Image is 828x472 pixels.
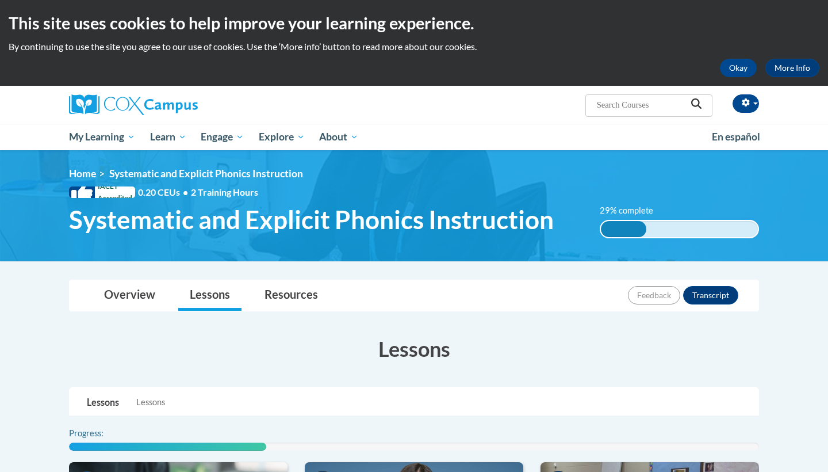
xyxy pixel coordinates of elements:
[201,130,244,144] span: Engage
[178,280,241,311] a: Lessons
[93,280,167,311] a: Overview
[69,94,198,115] img: Cox Campus
[600,204,666,217] label: 29% complete
[253,280,329,311] a: Resources
[688,98,705,113] button: Search
[596,98,688,112] input: Search Courses
[9,40,819,53] p: By continuing to use the site you agree to our use of cookies. Use the ‘More info’ button to read...
[765,59,819,77] a: More Info
[87,396,119,409] p: Lessons
[251,124,312,150] a: Explore
[312,124,366,150] a: About
[683,286,738,304] button: Transcript
[704,125,768,149] a: En español
[143,124,194,150] a: Learn
[628,286,680,304] button: Feedback
[69,168,96,180] a: Home
[69,204,554,235] span: Systematic and Explicit Phonics Instruction
[319,130,358,144] span: About
[69,186,135,198] span: IACET Accredited
[69,334,759,363] h3: Lessons
[69,130,135,144] span: My Learning
[733,94,759,113] button: Account Settings
[138,186,191,199] span: 0.20 CEUs
[69,427,135,440] label: Progress:
[150,130,186,144] span: Learn
[193,124,251,150] a: Engage
[191,186,258,197] span: 2 Training Hours
[9,12,819,35] h2: This site uses cookies to help improve your learning experience.
[136,396,165,409] span: Lessons
[712,131,760,143] span: En español
[601,221,646,237] div: 29% complete
[62,124,143,150] a: My Learning
[259,130,305,144] span: Explore
[183,186,188,197] span: •
[69,94,287,115] a: Cox Campus
[720,59,757,77] button: Okay
[109,168,303,180] span: Systematic and Explicit Phonics Instruction
[52,124,776,150] div: Main menu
